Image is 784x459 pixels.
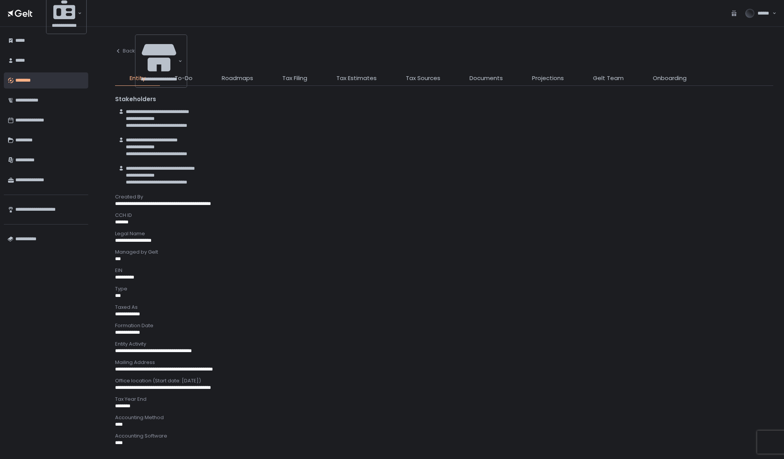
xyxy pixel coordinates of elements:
div: Office location (Start date: [DATE]) [115,377,773,384]
div: Back [115,48,135,54]
div: Accounting Software [115,433,773,439]
span: To-Do [175,74,193,83]
span: Tax Filing [282,74,307,83]
span: Documents [469,74,503,83]
span: Projections [532,74,564,83]
div: Formation Date [115,322,773,329]
div: Entity Activity [115,341,773,348]
div: Stakeholders [115,95,773,104]
div: Accounting Method [115,414,773,421]
span: Gelt Team [593,74,624,83]
div: Managed by Gelt [115,249,773,256]
span: Onboarding [653,74,687,83]
input: Search for option [177,39,178,83]
div: Tax Year End [115,396,773,403]
div: Accounting Software Access [115,451,773,458]
span: Tax Estimates [336,74,377,83]
div: Taxed As [115,304,773,311]
button: Back [115,34,135,68]
div: Search for option [135,35,187,87]
div: CCH ID [115,212,773,219]
div: Created By [115,193,773,200]
div: EIN [115,267,773,274]
div: Type [115,285,773,292]
span: Tax Sources [406,74,440,83]
div: Mailing Address [115,359,773,366]
div: Legal Name [115,230,773,237]
span: Roadmaps [222,74,253,83]
span: Entity [130,74,145,83]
